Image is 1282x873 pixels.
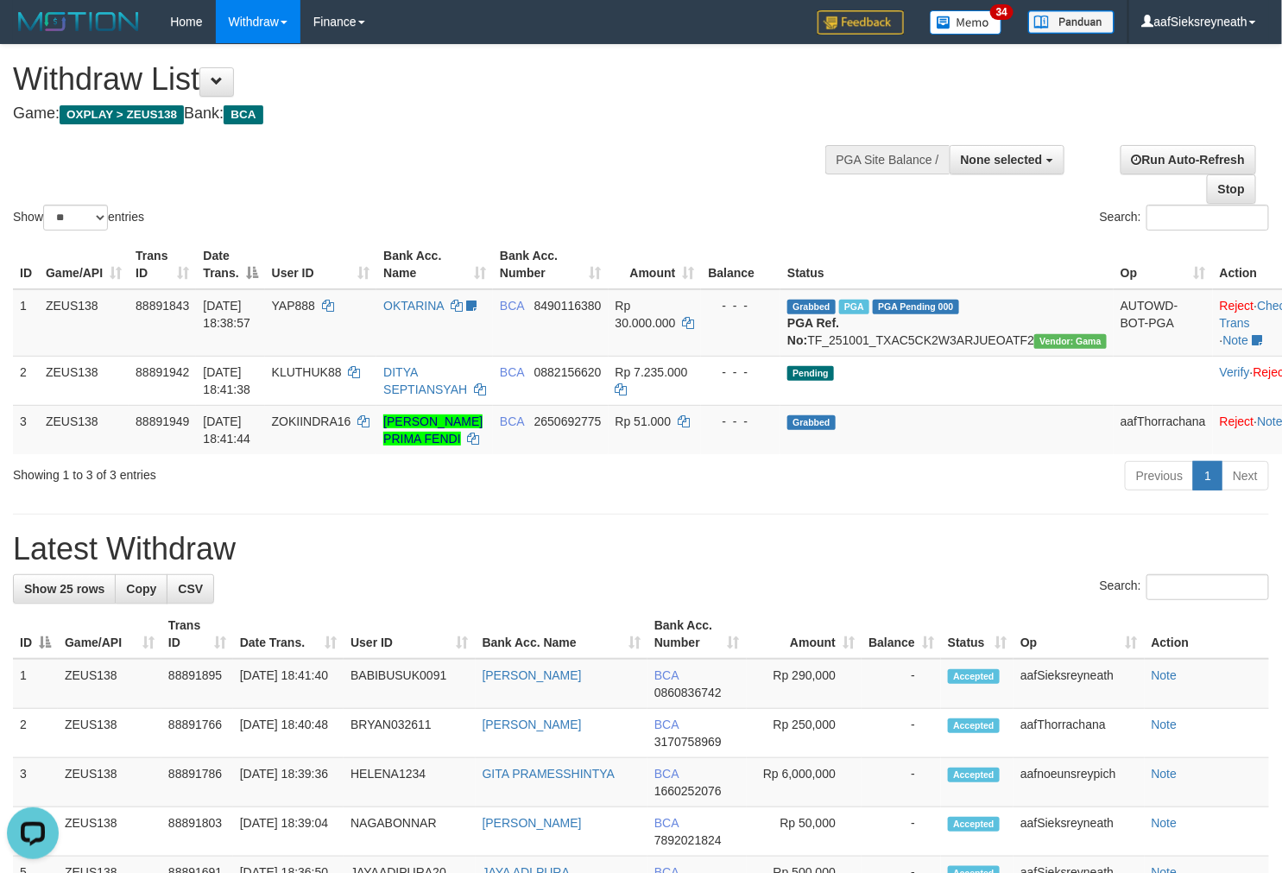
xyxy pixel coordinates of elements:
[654,816,679,830] span: BCA
[233,758,344,807] td: [DATE] 18:39:36
[115,574,167,604] a: Copy
[747,807,862,857] td: Rp 50,000
[708,413,774,430] div: - - -
[161,659,233,709] td: 88891895
[383,365,467,396] a: DITYA SEPTIANSYAH
[787,366,834,381] span: Pending
[233,807,344,857] td: [DATE] 18:39:04
[126,582,156,596] span: Copy
[862,758,941,807] td: -
[941,610,1014,659] th: Status: activate to sort column ascending
[13,758,58,807] td: 3
[1014,807,1145,857] td: aafSieksreyneath
[787,415,836,430] span: Grabbed
[383,299,444,313] a: OKTARINA
[203,299,250,330] span: [DATE] 18:38:57
[647,610,747,659] th: Bank Acc. Number: activate to sort column ascending
[58,659,161,709] td: ZEUS138
[58,758,161,807] td: ZEUS138
[203,414,250,446] span: [DATE] 18:41:44
[1220,414,1254,428] a: Reject
[1114,405,1213,454] td: aafThorrachana
[1145,610,1269,659] th: Action
[825,145,950,174] div: PGA Site Balance /
[233,659,344,709] td: [DATE] 18:41:40
[7,7,59,59] button: Open LiveChat chat widget
[534,365,602,379] span: Copy 0882156620 to clipboard
[1193,461,1222,490] a: 1
[1028,10,1115,34] img: panduan.png
[787,300,836,314] span: Grabbed
[24,582,104,596] span: Show 25 rows
[1114,240,1213,289] th: Op: activate to sort column ascending
[203,365,250,396] span: [DATE] 18:41:38
[161,610,233,659] th: Trans ID: activate to sort column ascending
[224,105,262,124] span: BCA
[43,205,108,231] select: Showentries
[493,240,609,289] th: Bank Acc. Number: activate to sort column ascending
[272,299,315,313] span: YAP888
[1146,205,1269,231] input: Search:
[1100,574,1269,600] label: Search:
[1014,610,1145,659] th: Op: activate to sort column ascending
[13,62,837,97] h1: Withdraw List
[1222,461,1269,490] a: Next
[654,767,679,781] span: BCA
[272,365,342,379] span: KLUTHUK88
[58,610,161,659] th: Game/API: activate to sort column ascending
[1100,205,1269,231] label: Search:
[39,405,129,454] td: ZEUS138
[13,105,837,123] h4: Game: Bank:
[39,289,129,357] td: ZEUS138
[534,299,602,313] span: Copy 8490116380 to clipboard
[265,240,377,289] th: User ID: activate to sort column ascending
[13,205,144,231] label: Show entries
[483,718,582,731] a: [PERSON_NAME]
[272,414,351,428] span: ZOKIINDRA16
[344,807,476,857] td: NAGABONNAR
[990,4,1014,20] span: 34
[780,289,1114,357] td: TF_251001_TXAC5CK2W3ARJUEOATF2
[1114,289,1213,357] td: AUTOWD-BOT-PGA
[13,459,521,484] div: Showing 1 to 3 of 3 entries
[178,582,203,596] span: CSV
[654,784,722,798] span: Copy 1660252076 to clipboard
[13,709,58,758] td: 2
[500,414,524,428] span: BCA
[483,668,582,682] a: [PERSON_NAME]
[161,807,233,857] td: 88891803
[1152,767,1178,781] a: Note
[780,240,1114,289] th: Status
[1146,574,1269,600] input: Search:
[167,574,214,604] a: CSV
[13,9,144,35] img: MOTION_logo.png
[948,718,1000,733] span: Accepted
[13,659,58,709] td: 1
[136,299,189,313] span: 88891843
[383,414,483,446] a: [PERSON_NAME] PRIMA FENDI
[1014,709,1145,758] td: aafThorrachana
[13,405,39,454] td: 3
[483,816,582,830] a: [PERSON_NAME]
[534,414,602,428] span: Copy 2650692775 to clipboard
[233,610,344,659] th: Date Trans.: activate to sort column ascending
[787,316,839,347] b: PGA Ref. No:
[654,735,722,749] span: Copy 3170758969 to clipboard
[708,364,774,381] div: - - -
[701,240,780,289] th: Balance
[196,240,264,289] th: Date Trans.: activate to sort column descending
[13,574,116,604] a: Show 25 rows
[747,758,862,807] td: Rp 6,000,000
[376,240,493,289] th: Bank Acc. Name: activate to sort column ascending
[344,659,476,709] td: BABIBUSUK0091
[1014,758,1145,807] td: aafnoeunsreypich
[930,10,1002,35] img: Button%20Memo.svg
[862,709,941,758] td: -
[13,240,39,289] th: ID
[948,669,1000,684] span: Accepted
[616,414,672,428] span: Rp 51.000
[161,709,233,758] td: 88891766
[39,240,129,289] th: Game/API: activate to sort column ascending
[1152,816,1178,830] a: Note
[950,145,1064,174] button: None selected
